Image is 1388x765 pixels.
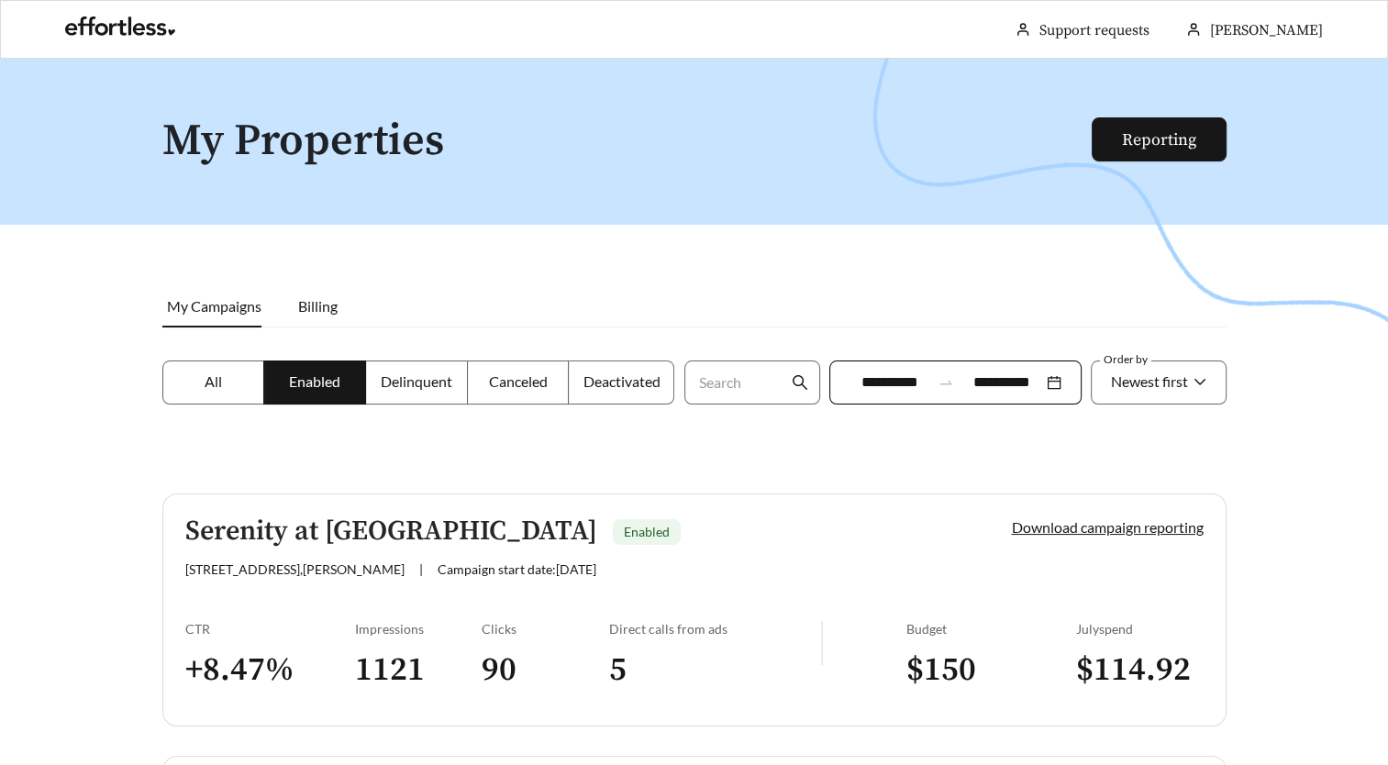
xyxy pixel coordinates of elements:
[185,561,405,577] span: [STREET_ADDRESS] , [PERSON_NAME]
[1076,621,1204,637] div: July spend
[609,621,821,637] div: Direct calls from ads
[821,621,823,665] img: line
[609,649,821,691] h3: 5
[624,524,670,539] span: Enabled
[906,649,1076,691] h3: $ 150
[792,374,808,391] span: search
[489,372,548,390] span: Canceled
[298,297,338,315] span: Billing
[906,621,1076,637] div: Budget
[162,493,1227,726] a: Serenity at [GEOGRAPHIC_DATA]Enabled[STREET_ADDRESS],[PERSON_NAME]|Campaign start date:[DATE]Down...
[205,372,222,390] span: All
[162,117,1094,166] h1: My Properties
[185,516,597,547] h5: Serenity at [GEOGRAPHIC_DATA]
[419,561,423,577] span: |
[583,372,660,390] span: Deactivated
[1111,372,1188,390] span: Newest first
[1092,117,1227,161] button: Reporting
[167,297,261,315] span: My Campaigns
[438,561,596,577] span: Campaign start date: [DATE]
[185,621,355,637] div: CTR
[1039,21,1149,39] a: Support requests
[289,372,340,390] span: Enabled
[355,621,483,637] div: Impressions
[482,649,609,691] h3: 90
[381,372,452,390] span: Delinquent
[1012,518,1204,536] a: Download campaign reporting
[185,649,355,691] h3: + 8.47 %
[938,374,954,391] span: to
[482,621,609,637] div: Clicks
[1122,129,1196,150] a: Reporting
[1210,21,1323,39] span: [PERSON_NAME]
[355,649,483,691] h3: 1121
[1076,649,1204,691] h3: $ 114.92
[938,374,954,391] span: swap-right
